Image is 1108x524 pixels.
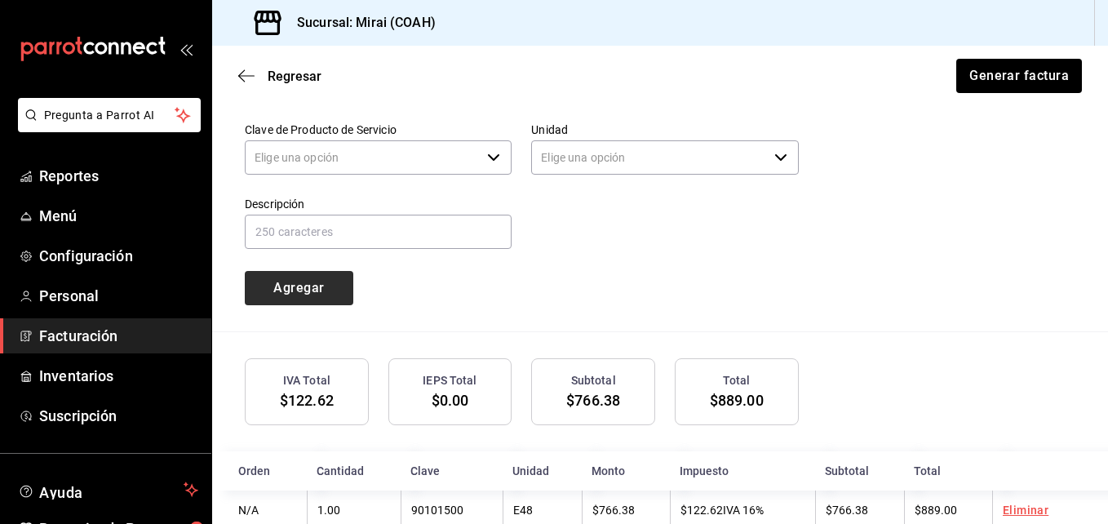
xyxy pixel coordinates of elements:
[39,365,198,387] span: Inventarios
[670,451,815,491] th: Impuesto
[39,405,198,427] span: Suscripción
[915,504,957,517] span: $889.00
[710,392,764,409] span: $889.00
[280,392,334,409] span: $122.62
[245,198,512,209] label: Descripción
[503,451,582,491] th: Unidad
[566,392,620,409] span: $766.38
[212,451,307,491] th: Orden
[531,140,767,175] input: Elige una opción
[245,215,512,249] input: 250 caracteres
[39,285,198,307] span: Personal
[571,372,616,389] h3: Subtotal
[317,504,340,517] span: 1.00
[423,372,476,389] h3: IEPS Total
[39,245,198,267] span: Configuración
[680,504,723,517] span: $122.62
[268,69,321,84] span: Regresar
[39,480,177,500] span: Ayuda
[432,392,469,409] span: $0.00
[401,451,503,491] th: Clave
[44,107,175,124] span: Pregunta a Parrot AI
[283,372,330,389] h3: IVA Total
[245,140,481,175] input: Elige una opción
[592,504,635,517] span: $766.38
[956,59,1082,93] button: Generar factura
[904,451,992,491] th: Total
[307,451,401,491] th: Cantidad
[18,98,201,132] button: Pregunta a Parrot AI
[11,118,201,135] a: Pregunta a Parrot AI
[238,69,321,84] button: Regresar
[815,451,904,491] th: Subtotal
[39,325,198,347] span: Facturación
[531,123,798,135] label: Unidad
[39,205,198,227] span: Menú
[245,123,512,135] label: Clave de Producto de Servicio
[284,13,436,33] h3: Sucursal: Mirai (COAH)
[39,165,198,187] span: Reportes
[723,372,751,389] h3: Total
[1003,504,1048,517] a: Eliminar
[179,42,193,56] button: open_drawer_menu
[826,504,868,517] span: $766.38
[582,451,670,491] th: Monto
